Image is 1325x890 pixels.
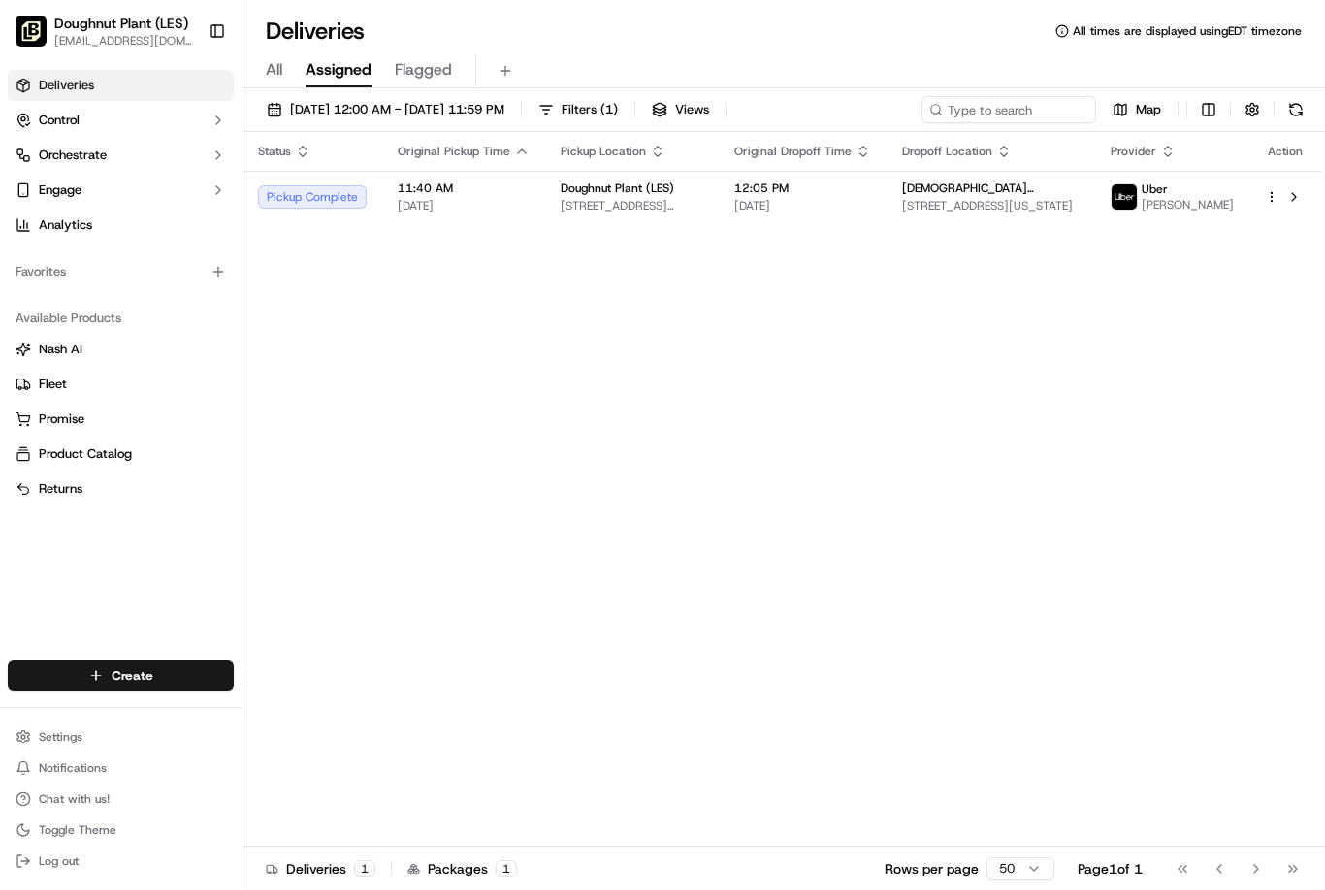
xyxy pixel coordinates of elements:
[8,256,234,287] div: Favorites
[8,816,234,843] button: Toggle Theme
[921,96,1096,123] input: Type to search
[8,404,234,435] button: Promise
[39,341,82,358] span: Nash AI
[902,198,1080,214] span: [STREET_ADDRESS][US_STATE]
[1142,181,1168,197] span: Uber
[1112,184,1137,210] img: uber-new-logo.jpeg
[39,480,82,498] span: Returns
[1073,23,1302,39] span: All times are displayed using EDT timezone
[734,181,871,196] span: 12:05 PM
[39,822,116,838] span: Toggle Theme
[8,210,234,241] a: Analytics
[39,112,80,129] span: Control
[8,754,234,781] button: Notifications
[39,411,84,428] span: Promise
[8,8,201,54] button: Doughnut Plant (LES)Doughnut Plant (LES)[EMAIL_ADDRESS][DOMAIN_NAME]
[1136,101,1161,118] span: Map
[885,859,979,878] p: Rows per page
[1078,859,1143,878] div: Page 1 of 1
[354,860,375,877] div: 1
[562,101,618,118] span: Filters
[16,341,226,358] a: Nash AI
[8,847,234,874] button: Log out
[561,198,703,214] span: [STREET_ADDRESS][US_STATE]
[1142,197,1234,213] span: [PERSON_NAME]
[530,96,627,123] button: Filters(1)
[395,58,452,82] span: Flagged
[39,445,132,463] span: Product Catalog
[8,785,234,812] button: Chat with us!
[8,303,234,334] div: Available Products
[398,144,510,159] span: Original Pickup Time
[8,660,234,691] button: Create
[902,181,1080,196] span: [DEMOGRAPHIC_DATA][PERSON_NAME]
[734,198,871,214] span: [DATE]
[39,760,107,775] span: Notifications
[496,860,517,877] div: 1
[266,58,282,82] span: All
[398,181,530,196] span: 11:40 AM
[8,105,234,136] button: Control
[39,853,79,869] span: Log out
[16,480,226,498] a: Returns
[8,474,234,505] button: Returns
[16,376,226,393] a: Fleet
[675,101,709,118] span: Views
[290,101,504,118] span: [DATE] 12:00 AM - [DATE] 11:59 PM
[398,198,530,214] span: [DATE]
[39,216,92,234] span: Analytics
[8,723,234,750] button: Settings
[258,144,291,159] span: Status
[8,334,234,365] button: Nash AI
[16,411,226,428] a: Promise
[16,16,47,47] img: Doughnut Plant (LES)
[8,439,234,470] button: Product Catalog
[39,147,107,164] span: Orchestrate
[1282,96,1309,123] button: Refresh
[643,96,718,123] button: Views
[600,101,618,118] span: ( 1 )
[8,175,234,206] button: Engage
[39,791,110,807] span: Chat with us!
[1265,144,1306,159] div: Action
[39,77,94,94] span: Deliveries
[1111,144,1156,159] span: Provider
[266,16,365,47] h1: Deliveries
[734,144,852,159] span: Original Dropoff Time
[8,140,234,171] button: Orchestrate
[39,181,81,199] span: Engage
[561,144,646,159] span: Pickup Location
[39,729,82,744] span: Settings
[54,33,193,49] button: [EMAIL_ADDRESS][DOMAIN_NAME]
[561,181,674,196] span: Doughnut Plant (LES)
[8,369,234,400] button: Fleet
[112,666,153,685] span: Create
[902,144,992,159] span: Dropoff Location
[407,859,517,878] div: Packages
[258,96,513,123] button: [DATE] 12:00 AM - [DATE] 11:59 PM
[16,445,226,463] a: Product Catalog
[39,376,67,393] span: Fleet
[306,58,372,82] span: Assigned
[8,70,234,101] a: Deliveries
[1104,96,1170,123] button: Map
[266,859,375,878] div: Deliveries
[54,14,188,33] button: Doughnut Plant (LES)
